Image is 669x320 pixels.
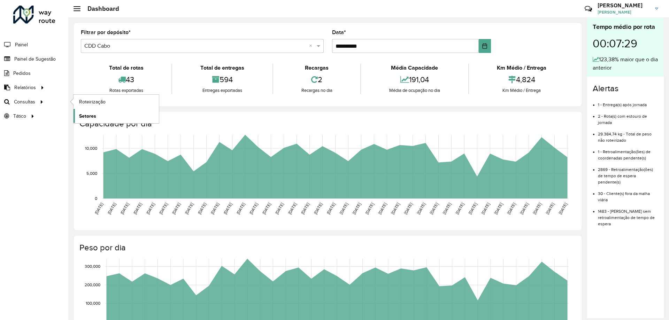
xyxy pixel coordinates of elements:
text: [DATE] [223,202,233,215]
span: [PERSON_NAME] [598,9,650,15]
text: 100,000 [86,301,100,305]
div: Média de ocupação no dia [363,87,466,94]
h4: Capacidade por dia [79,119,575,129]
text: [DATE] [519,202,529,215]
div: 00:07:29 [593,32,658,55]
li: 1 - Entrega(s) após jornada [598,96,658,108]
li: 30 - Cliente(s) fora da malha viária [598,185,658,203]
text: [DATE] [107,202,117,215]
a: Contato Rápido [581,1,596,16]
text: [DATE] [442,202,452,215]
span: Painel [15,41,28,48]
span: Consultas [14,98,35,106]
div: 4,824 [471,72,573,87]
text: [DATE] [339,202,349,215]
h3: [PERSON_NAME] [598,2,650,9]
div: 594 [174,72,270,87]
text: [DATE] [236,202,246,215]
label: Data [332,28,346,37]
text: [DATE] [171,202,181,215]
text: [DATE] [377,202,387,215]
text: [DATE] [300,202,310,215]
button: Choose Date [479,39,491,53]
div: Recargas no dia [275,87,359,94]
span: Setores [79,112,96,120]
text: [DATE] [545,202,555,215]
text: [DATE] [364,202,375,215]
text: [DATE] [184,202,194,215]
text: 10,000 [85,146,97,150]
span: Tático [13,112,26,120]
span: Painel de Sugestão [14,55,56,63]
text: [DATE] [313,202,323,215]
a: Roteirização [74,95,159,109]
a: Setores [74,109,159,123]
li: 1 - Retroalimentação(ões) de coordenadas pendente(s) [598,143,658,161]
li: 29.384,74 kg - Total de peso não roteirizado [598,126,658,143]
text: [DATE] [403,202,413,215]
div: 2 [275,72,359,87]
text: [DATE] [248,202,259,215]
text: 300,000 [85,264,100,269]
div: Recargas [275,64,359,72]
text: [DATE] [352,202,362,215]
text: [DATE] [158,202,168,215]
div: Tempo médio por rota [593,22,658,32]
text: [DATE] [94,202,104,215]
text: [DATE] [132,202,143,215]
span: Relatórios [14,84,36,91]
text: [DATE] [326,202,336,215]
div: Km Médio / Entrega [471,87,573,94]
span: Roteirização [79,98,106,106]
h2: Dashboard [80,5,119,13]
div: Total de rotas [83,64,170,72]
text: [DATE] [468,202,478,215]
div: Média Capacidade [363,64,466,72]
text: [DATE] [287,202,297,215]
div: 123,38% maior que o dia anterior [593,55,658,72]
div: Rotas exportadas [83,87,170,94]
text: 5,000 [86,171,97,175]
div: Km Médio / Entrega [471,64,573,72]
span: Pedidos [13,70,31,77]
label: Filtrar por depósito [81,28,131,37]
text: [DATE] [455,202,465,215]
text: [DATE] [506,202,516,215]
text: [DATE] [532,202,542,215]
text: [DATE] [210,202,220,215]
li: 2 - Rota(s) com estouro de jornada [598,108,658,126]
text: [DATE] [197,202,207,215]
text: [DATE] [145,202,155,215]
text: [DATE] [429,202,439,215]
span: Clear all [309,42,315,50]
h4: Alertas [593,84,658,94]
div: 43 [83,72,170,87]
div: Entregas exportadas [174,87,270,94]
text: 0 [95,196,97,201]
li: 2869 - Retroalimentação(ões) de tempo de espera pendente(s) [598,161,658,185]
h4: Peso por dia [79,243,575,253]
text: [DATE] [274,202,284,215]
li: 1483 - [PERSON_NAME] sem retroalimentação de tempo de espera [598,203,658,227]
text: [DATE] [390,202,400,215]
text: [DATE] [480,202,491,215]
text: [DATE] [261,202,271,215]
text: [DATE] [416,202,426,215]
text: [DATE] [558,202,568,215]
text: 200,000 [85,282,100,287]
div: Total de entregas [174,64,270,72]
text: [DATE] [120,202,130,215]
div: 191,04 [363,72,466,87]
text: [DATE] [493,202,503,215]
